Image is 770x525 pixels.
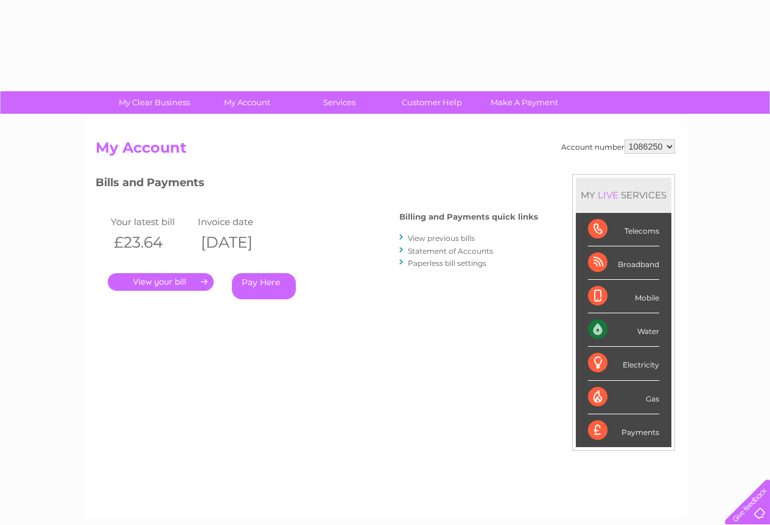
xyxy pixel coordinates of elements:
a: Make A Payment [474,91,575,114]
a: Paperless bill settings [408,259,486,268]
div: LIVE [595,189,621,201]
a: . [108,273,214,291]
th: [DATE] [195,230,282,255]
div: Broadband [588,246,659,280]
a: View previous bills [408,234,475,243]
div: Account number [561,139,675,154]
h4: Billing and Payments quick links [399,212,538,221]
a: Customer Help [382,91,482,114]
td: Invoice date [195,214,282,230]
a: My Account [197,91,297,114]
h3: Bills and Payments [96,174,538,195]
div: Water [588,313,659,347]
div: Telecoms [588,213,659,246]
td: Your latest bill [108,214,195,230]
a: Pay Here [232,273,296,299]
a: Services [289,91,390,114]
div: Payments [588,414,659,447]
a: Statement of Accounts [408,246,493,256]
a: My Clear Business [104,91,205,114]
div: Gas [588,381,659,414]
th: £23.64 [108,230,195,255]
div: Electricity [588,347,659,380]
h2: My Account [96,139,675,162]
div: Mobile [588,280,659,313]
div: MY SERVICES [576,178,671,212]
